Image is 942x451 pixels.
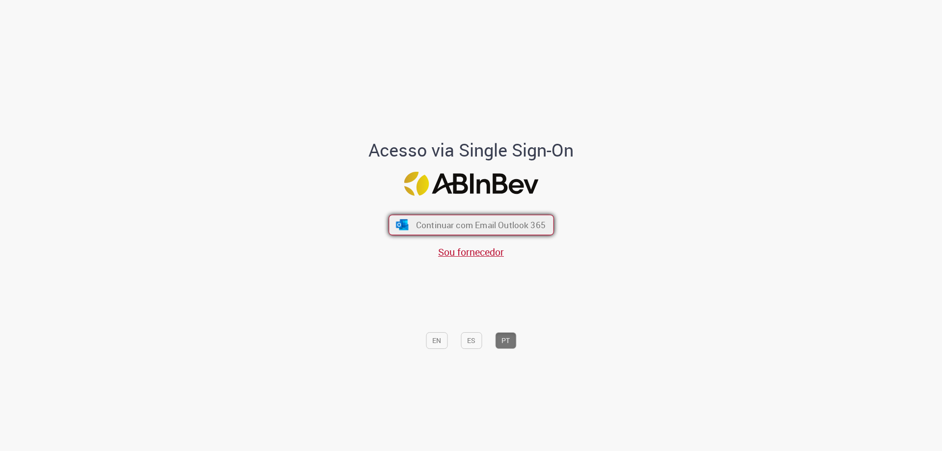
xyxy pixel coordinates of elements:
img: Logo ABInBev [404,172,538,196]
img: ícone Azure/Microsoft 360 [395,219,409,230]
a: Sou fornecedor [438,245,504,259]
span: Continuar com Email Outlook 365 [416,219,545,231]
button: EN [426,332,447,349]
h1: Acesso via Single Sign-On [335,140,607,160]
button: ícone Azure/Microsoft 360 Continuar com Email Outlook 365 [389,215,554,236]
button: ES [461,332,482,349]
button: PT [495,332,516,349]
